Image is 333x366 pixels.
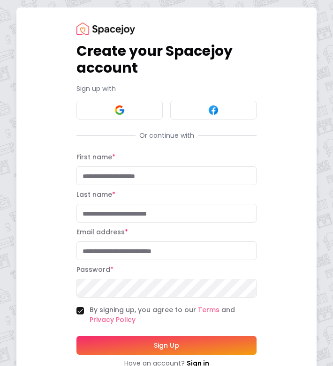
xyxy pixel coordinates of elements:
[76,84,257,93] p: Sign up with
[76,22,135,35] img: Spacejoy Logo
[198,305,219,314] a: Terms
[76,43,257,76] h1: Create your Spacejoy account
[208,105,219,116] img: Facebook signin
[114,105,125,116] img: Google signin
[90,315,136,324] a: Privacy Policy
[90,305,257,325] label: By signing up, you agree to our and
[76,336,257,355] button: Sign Up
[136,131,198,140] span: Or continue with
[76,190,115,199] label: Last name
[76,265,114,274] label: Password
[76,227,128,237] label: Email address
[76,152,115,162] label: First name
